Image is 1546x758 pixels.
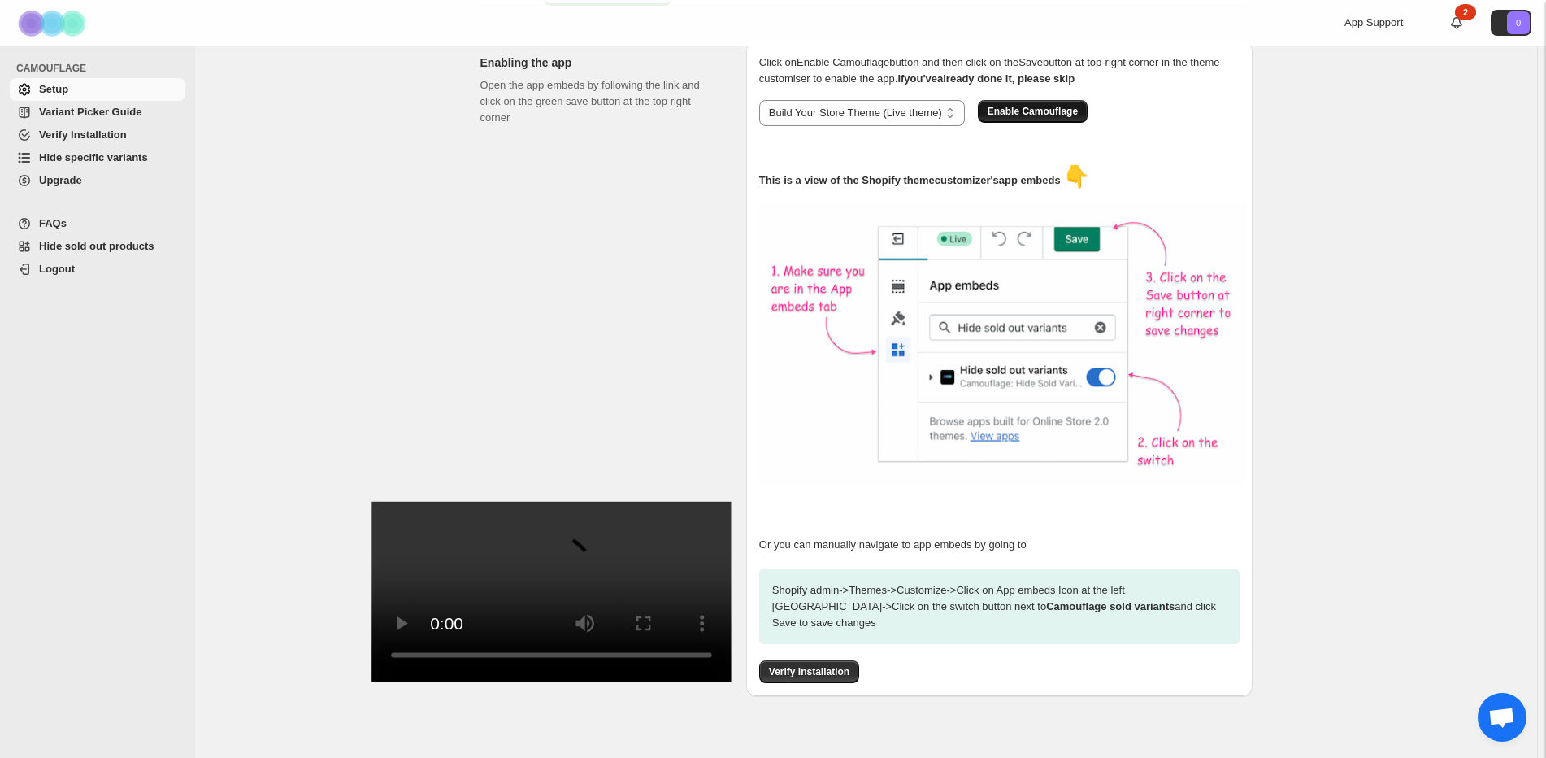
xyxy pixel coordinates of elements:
div: Open the app embeds by following the link and click on the green save button at the top right corner [480,77,720,658]
b: If you've already done it, please skip [897,72,1075,85]
a: 2 [1448,15,1465,31]
p: Click on Enable Camouflage button and then click on the Save button at top-right corner in the th... [759,54,1240,87]
span: Hide specific variants [39,151,148,163]
span: Verify Installation [39,129,127,141]
img: camouflage-enable [759,202,1247,486]
span: Avatar with initials 0 [1507,11,1530,34]
button: Avatar with initials 0 [1491,10,1531,36]
u: This is a view of the Shopify theme customizer's app embeds [759,174,1061,186]
span: Verify Installation [769,665,849,678]
strong: Camouflage sold variants [1046,600,1175,612]
span: CAMOUFLAGE [16,62,187,75]
span: Hide sold out products [39,240,154,252]
img: Camouflage [13,1,94,46]
a: Logout [10,258,185,281]
p: Or you can manually navigate to app embeds by going to [759,537,1240,553]
video: Enable Camouflage in theme app embeds [371,502,732,682]
span: Upgrade [39,174,82,186]
h2: Enabling the app [480,54,720,71]
span: Enable Camouflage [988,105,1078,118]
a: Verify Installation [10,124,185,146]
a: Hide specific variants [10,146,185,169]
a: Hide sold out products [10,235,185,258]
span: Setup [39,83,68,95]
a: Setup [10,78,185,101]
a: Upgrade [10,169,185,192]
span: FAQs [39,217,67,229]
a: Open chat [1478,693,1526,742]
a: Variant Picker Guide [10,101,185,124]
a: Enable Camouflage [978,105,1088,117]
div: 2 [1455,4,1476,20]
p: Shopify admin -> Themes -> Customize -> Click on App embeds Icon at the left [GEOGRAPHIC_DATA] ->... [759,569,1240,644]
a: Verify Installation [759,665,859,677]
span: Variant Picker Guide [39,106,141,118]
a: FAQs [10,212,185,235]
text: 0 [1516,18,1521,28]
button: Enable Camouflage [978,100,1088,123]
span: 👇 [1063,164,1089,189]
button: Verify Installation [759,660,859,683]
span: Logout [39,263,75,275]
span: App Support [1344,16,1403,28]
